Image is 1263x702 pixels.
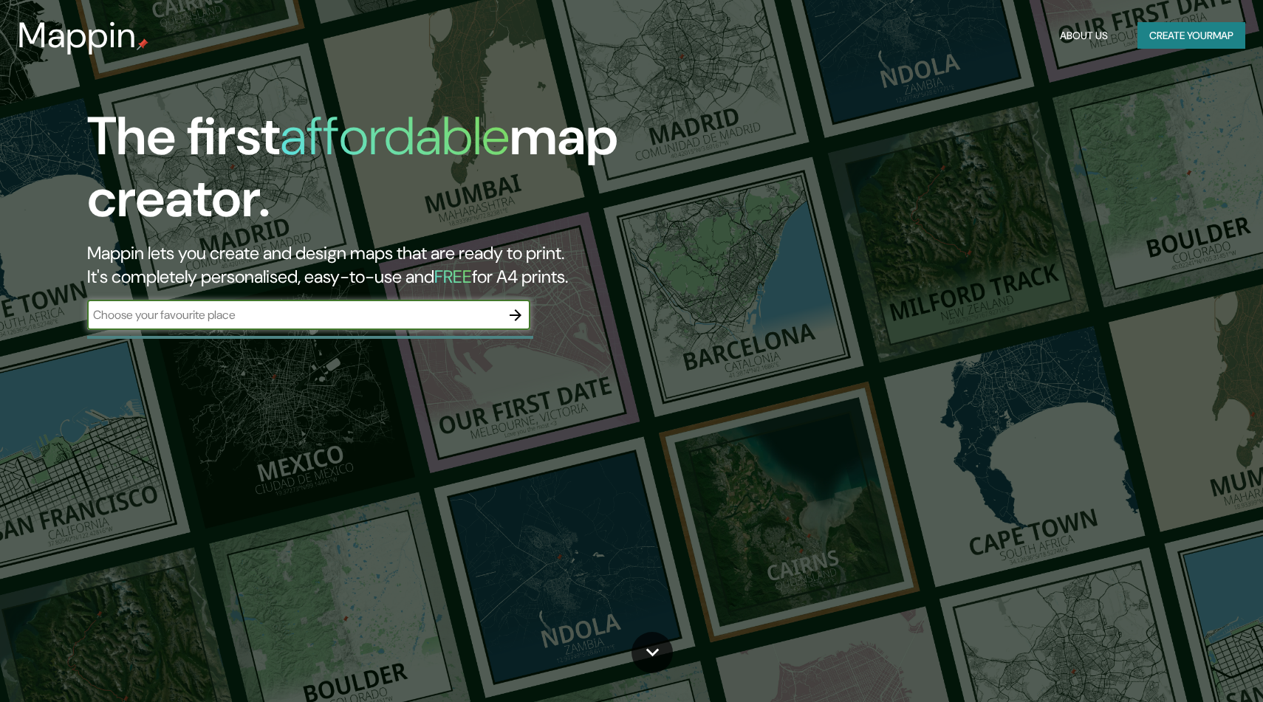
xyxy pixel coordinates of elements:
[1054,22,1114,49] button: About Us
[280,102,510,171] h1: affordable
[434,265,472,288] h5: FREE
[87,306,501,323] input: Choose your favourite place
[87,241,719,289] h2: Mappin lets you create and design maps that are ready to print. It's completely personalised, eas...
[137,38,148,50] img: mappin-pin
[87,106,719,241] h1: The first map creator.
[18,15,137,56] h3: Mappin
[1137,22,1245,49] button: Create yourmap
